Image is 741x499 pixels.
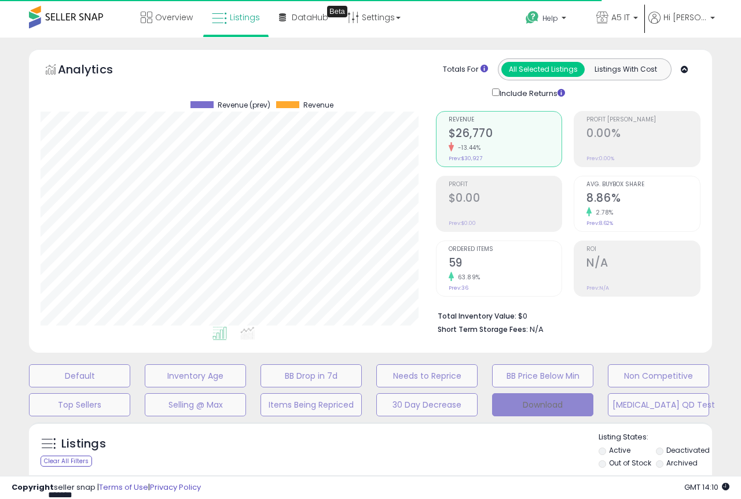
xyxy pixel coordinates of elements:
a: Hi [PERSON_NAME] [648,12,715,38]
small: 2.78% [592,208,614,217]
small: Prev: N/A [586,284,609,291]
span: Help [542,13,558,23]
button: [MEDICAL_DATA] QD Test [608,393,709,416]
b: Short Term Storage Fees: [438,324,528,334]
strong: Copyright [12,482,54,493]
span: Revenue [449,117,562,123]
button: All Selected Listings [501,62,585,77]
h2: 8.86% [586,191,700,207]
h2: 59 [449,256,562,272]
li: $0 [438,308,692,322]
h2: N/A [586,256,700,272]
button: Selling @ Max [145,393,246,416]
small: 63.89% [454,273,480,282]
h2: $0.00 [449,191,562,207]
span: Revenue (prev) [218,101,270,109]
span: Revenue [303,101,333,109]
button: Needs to Reprice [376,364,478,387]
button: Default [29,364,130,387]
span: N/A [530,324,544,335]
span: Listings [230,12,260,23]
span: ROI [586,246,700,253]
button: Listings With Cost [584,62,667,77]
b: Total Inventory Value: [438,311,516,321]
h2: 0.00% [586,127,700,142]
span: Hi [PERSON_NAME] [663,12,707,23]
small: Prev: $30,927 [449,155,482,162]
span: Ordered Items [449,246,562,253]
small: Prev: 8.62% [586,220,613,227]
span: Profit [PERSON_NAME] [586,117,700,123]
small: -13.44% [454,143,481,152]
button: Items Being Repriced [261,393,362,416]
div: Include Returns [483,86,579,99]
button: Inventory Age [145,364,246,387]
button: BB Drop in 7d [261,364,362,387]
button: Download [492,393,593,416]
button: BB Price Below Min [492,364,593,387]
span: Profit [449,182,562,188]
span: Overview [155,12,193,23]
span: DataHub [292,12,328,23]
button: 30 Day Decrease [376,393,478,416]
span: Avg. Buybox Share [586,182,700,188]
div: Tooltip anchor [327,6,347,17]
div: seller snap | | [12,482,201,493]
button: Non Competitive [608,364,709,387]
small: Prev: $0.00 [449,220,476,227]
div: Totals For [443,64,488,75]
i: Get Help [525,10,540,25]
button: Top Sellers [29,393,130,416]
small: Prev: 36 [449,284,468,291]
small: Prev: 0.00% [586,155,614,162]
a: Help [516,2,586,38]
h2: $26,770 [449,127,562,142]
h5: Analytics [58,61,135,80]
span: A5 IT [611,12,630,23]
